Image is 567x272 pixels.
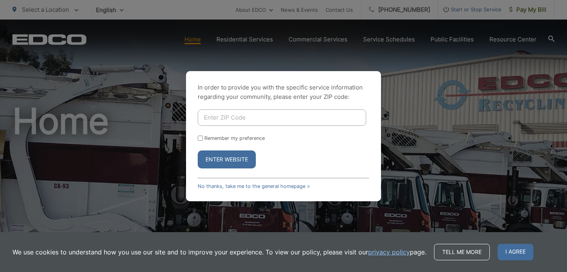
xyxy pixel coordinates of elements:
[368,247,410,257] a: privacy policy
[198,183,310,189] a: No thanks, take me to the general homepage >
[198,109,366,126] input: Enter ZIP Code
[198,83,369,102] p: In order to provide you with the specific service information regarding your community, please en...
[12,247,426,257] p: We use cookies to understand how you use our site and to improve your experience. To view our pol...
[434,244,490,260] a: Tell me more
[204,135,265,141] label: Remember my preference
[498,244,533,260] span: I agree
[198,150,256,168] button: Enter Website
